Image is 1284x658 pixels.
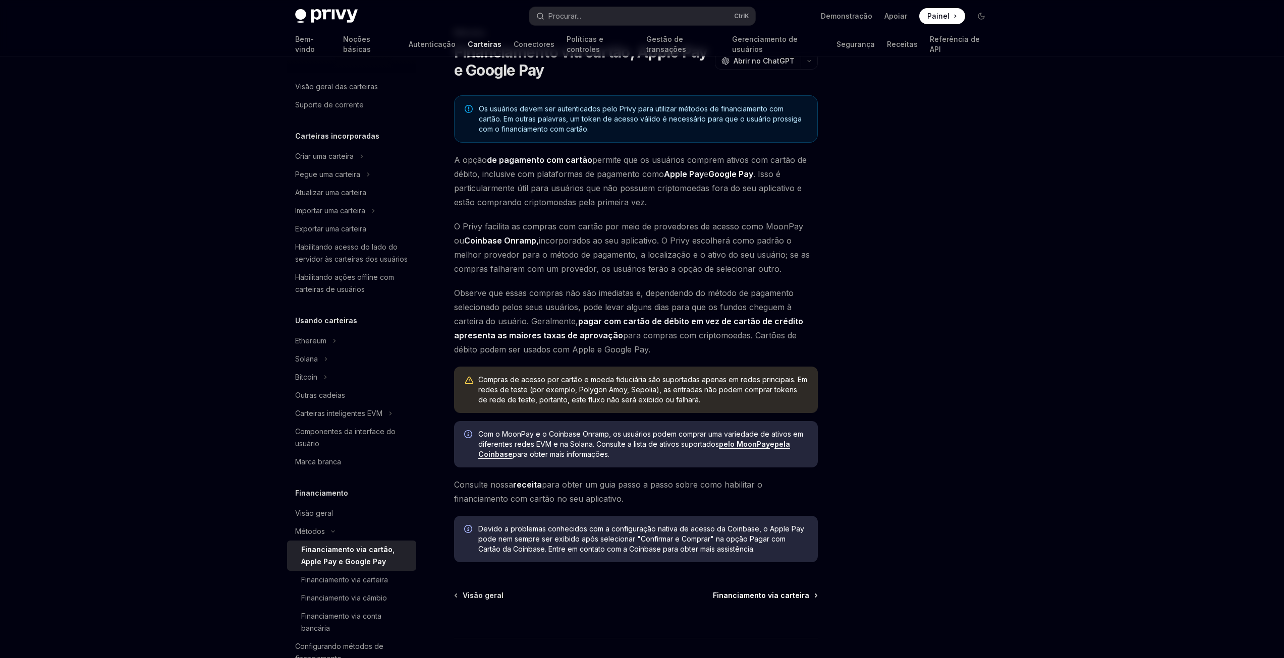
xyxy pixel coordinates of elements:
[287,404,416,423] button: Carteiras inteligentes EVM
[919,8,965,24] a: Painel
[821,11,872,21] a: Demonstração
[887,32,918,56] a: Receitas
[295,527,325,535] font: Métodos
[454,480,513,490] font: Consulte nossa
[287,268,416,298] a: Habilitando ações offline com carteiras de usuários
[301,575,388,584] font: Financiamento via carteira
[454,330,797,354] font: para compras com criptomoedas. Cartões de débito podem ser usados ​​com Apple e Google Pay.
[646,35,686,53] font: Gestão de transações
[529,7,755,25] button: Procurar...CtrlK
[287,147,416,165] button: Criar uma carteira
[513,450,609,458] font: para obter mais informações.
[927,12,950,20] font: Painel
[295,35,315,53] font: Bem-vindo
[409,32,456,56] a: Autenticação
[464,525,474,535] svg: Informações
[454,169,802,207] font: . Isso é particularmente útil para usuários que não possuem criptomoedas fora do seu aplicativo e...
[287,350,416,368] button: Solana
[884,12,907,20] font: Apoiar
[287,607,416,637] a: Financiamento via conta bancária
[930,32,989,56] a: Referência de API
[287,96,416,114] a: Suporte de corrente
[295,336,326,345] font: Ethereum
[287,332,416,350] button: Ethereum
[295,489,348,497] font: Financiamento
[715,52,801,70] button: Abrir no ChatGPT
[295,373,317,381] font: Bitcoin
[708,169,753,179] font: Google Pay
[295,188,366,197] font: Atualizar uma carteira
[734,12,745,20] font: Ctrl
[734,56,795,65] font: Abrir no ChatGPT
[513,480,542,490] font: receita
[295,273,394,293] font: Habilitando ações offline com carteiras de usuários
[287,78,416,96] a: Visão geral das carteiras
[295,316,357,325] font: Usando carteiras
[301,545,395,566] font: Financiamento via cartão, Apple Pay e Google Pay
[409,40,456,48] font: Autenticação
[287,368,416,386] button: Bitcoin
[343,32,397,56] a: Noções básicas
[295,9,358,23] img: logotipo escuro
[836,40,875,48] font: Segurança
[295,224,366,233] font: Exportar uma carteira
[295,457,341,466] font: Marca branca
[287,386,416,404] a: Outras cadeias
[287,220,416,238] a: Exportar uma carteira
[455,590,504,601] a: Visão geral
[821,12,872,20] font: Demonstração
[465,105,473,113] svg: Observação
[930,35,980,53] font: Referência de API
[719,440,770,449] a: pelo MoonPay
[287,453,416,471] a: Marca branca
[287,504,416,522] a: Visão geral
[713,590,817,601] a: Financiamento via carteira
[464,376,474,386] svg: Aviso
[454,221,803,246] font: O Privy facilita as compras com cartão por meio de provedores de acesso como MoonPay ou
[287,184,416,202] a: Atualizar uma carteira
[343,35,371,53] font: Noções básicas
[454,155,807,179] font: permite que os usuários comprem ativos com cartão de débito, inclusive com plataformas de pagamen...
[478,430,803,448] font: Com o MoonPay e o Coinbase Onramp, os usuários podem comprar uma variedade de ativos em diferente...
[295,82,378,91] font: Visão geral das carteiras
[887,40,918,48] font: Receitas
[295,152,354,160] font: Criar uma carteira
[295,206,365,215] font: Importar uma carteira
[454,480,762,504] font: para obter um guia passo a passo sobre como habilitar o financiamento com cartão no seu aplicativo.
[463,591,504,600] font: Visão geral
[514,40,554,48] font: Conectores
[295,354,318,363] font: Solana
[287,423,416,453] a: Componentes da interface do usuário
[567,32,634,56] a: Políticas e controles
[295,243,408,263] font: Habilitando acesso do lado do servidor às carteiras dos usuários
[287,165,416,184] button: Pegue uma carteira
[884,11,907,21] a: Apoiar
[295,132,379,140] font: Carteiras incorporadas
[973,8,989,24] button: Alternar modo escuro
[770,440,774,448] font: e
[301,612,381,632] font: Financiamento via conta bancária
[464,430,474,440] svg: Informações
[836,32,875,56] a: Segurança
[464,235,539,246] a: Coinbase Onramp,
[454,235,810,274] font: incorporados ao seu aplicativo. O Privy escolherá como padrão o melhor provedor para o método de ...
[295,32,331,56] a: Bem-vindo
[301,593,387,602] font: Financiamento via câmbio
[287,238,416,268] a: Habilitando acesso do lado do servidor às carteiras dos usuários
[514,32,554,56] a: Conectores
[713,591,809,600] font: Financiamento via carteira
[479,104,802,133] font: Os usuários devem ser autenticados pelo Privy para utilizar métodos de financiamento com cartão. ...
[468,40,501,48] font: Carteiras
[295,409,382,417] font: Carteiras inteligentes EVM
[295,170,360,178] font: Pegue uma carteira
[454,43,708,79] font: Financiamento via cartão, Apple Pay e Google Pay
[567,35,603,53] font: Políticas e controles
[646,32,720,56] a: Gestão de transações
[287,571,416,589] a: Financiamento via carteira
[295,509,333,517] font: Visão geral
[487,155,592,165] font: de pagamento com cartão
[287,589,416,607] a: Financiamento via câmbio
[454,155,487,165] font: A opção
